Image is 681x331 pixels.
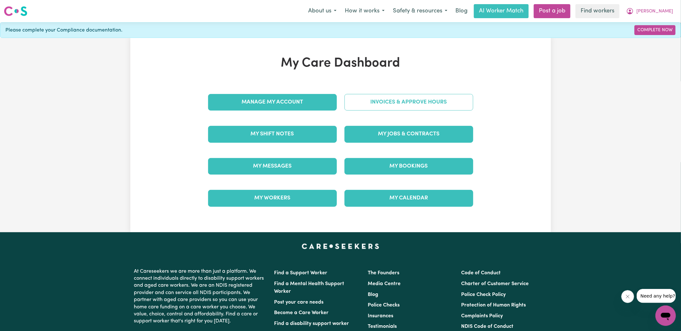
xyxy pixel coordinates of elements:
a: Police Checks [368,303,400,308]
iframe: Close message [621,290,634,303]
a: Careseekers home page [302,244,379,249]
iframe: Message from company [637,289,676,303]
a: Code of Conduct [461,270,501,276]
a: Careseekers logo [4,4,27,18]
a: Post your care needs [274,300,324,305]
a: Protection of Human Rights [461,303,526,308]
a: Blog [368,292,378,297]
a: My Calendar [344,190,473,206]
a: The Founders [368,270,399,276]
a: My Messages [208,158,337,175]
a: Blog [452,4,471,18]
span: Please complete your Compliance documentation. [5,26,122,34]
h1: My Care Dashboard [204,56,477,71]
button: My Account [622,4,677,18]
a: Media Centre [368,281,401,286]
button: Safety & resources [389,4,452,18]
a: Become a Care Worker [274,310,329,315]
a: My Workers [208,190,337,206]
button: About us [304,4,341,18]
a: Insurances [368,313,393,319]
a: My Jobs & Contracts [344,126,473,142]
a: Find a disability support worker [274,321,349,326]
a: Charter of Customer Service [461,281,529,286]
a: My Shift Notes [208,126,337,142]
a: My Bookings [344,158,473,175]
img: Careseekers logo [4,5,27,17]
a: NDIS Code of Conduct [461,324,513,329]
p: At Careseekers we are more than just a platform. We connect individuals directly to disability su... [134,265,267,327]
iframe: Button to launch messaging window [656,306,676,326]
a: Invoices & Approve Hours [344,94,473,111]
a: Post a job [534,4,570,18]
a: AI Worker Match [474,4,529,18]
a: Complete Now [634,25,676,35]
a: Police Check Policy [461,292,506,297]
a: Complaints Policy [461,313,503,319]
a: Find a Mental Health Support Worker [274,281,344,294]
a: Manage My Account [208,94,337,111]
button: How it works [341,4,389,18]
a: Find workers [576,4,619,18]
a: Testimonials [368,324,397,329]
a: Find a Support Worker [274,270,328,276]
span: [PERSON_NAME] [636,8,673,15]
